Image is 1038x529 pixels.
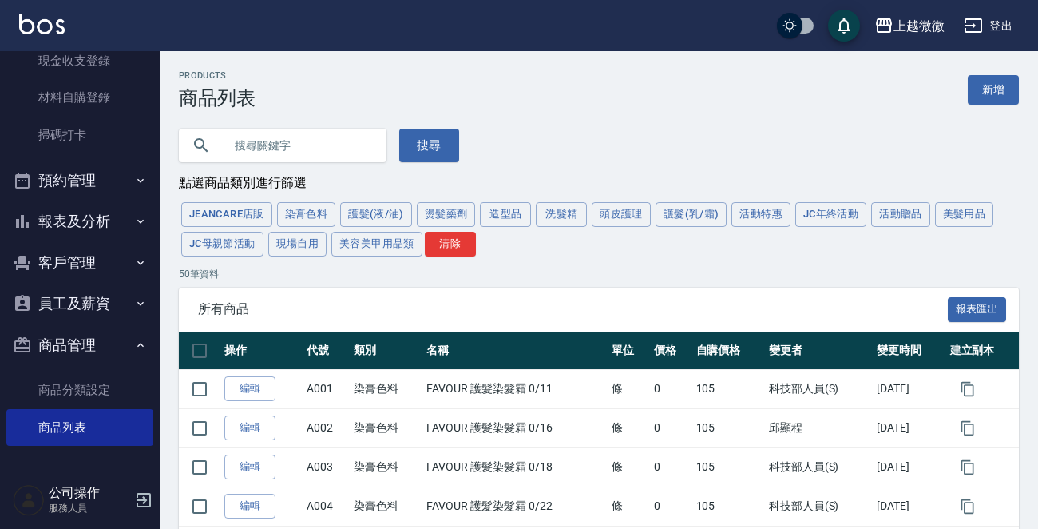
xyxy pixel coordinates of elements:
[399,129,459,162] button: 搜尋
[592,202,651,227] button: 頭皮護理
[303,408,350,447] td: A002
[179,87,256,109] h3: 商品列表
[179,70,256,81] h2: Products
[181,202,272,227] button: JeanCare店販
[220,332,303,370] th: 操作
[224,376,275,401] a: 編輯
[731,202,790,227] button: 活動特惠
[692,408,765,447] td: 105
[350,369,422,408] td: 染膏色料
[425,232,476,257] button: 清除
[656,202,727,227] button: 護髮(乳/霜)
[224,124,374,167] input: 搜尋關鍵字
[968,75,1019,105] a: 新增
[268,232,327,257] button: 現場自用
[608,369,650,408] td: 條
[179,267,1019,281] p: 50 筆資料
[873,332,945,370] th: 變更時間
[13,484,45,516] img: Person
[49,485,130,501] h5: 公司操作
[198,301,948,317] span: 所有商品
[650,408,692,447] td: 0
[828,10,860,42] button: save
[6,242,153,284] button: 客戶管理
[873,369,945,408] td: [DATE]
[6,160,153,201] button: 預約管理
[608,447,650,487] td: 條
[650,487,692,526] td: 0
[350,408,422,447] td: 染膏色料
[692,369,765,408] td: 105
[277,202,336,227] button: 染膏色料
[873,447,945,487] td: [DATE]
[19,14,65,34] img: Logo
[871,202,930,227] button: 活動贈品
[6,324,153,366] button: 商品管理
[422,447,608,487] td: FAVOUR 護髮染髮霜 0/18
[224,494,275,519] a: 編輯
[868,10,951,42] button: 上越微微
[6,79,153,116] a: 材料自購登錄
[946,332,1019,370] th: 建立副本
[765,408,873,447] td: 邱顯程
[957,11,1019,41] button: 登出
[49,501,130,515] p: 服務人員
[303,332,350,370] th: 代號
[350,332,422,370] th: 類別
[422,408,608,447] td: FAVOUR 護髮染髮霜 0/16
[303,447,350,487] td: A003
[417,202,476,227] button: 燙髮藥劑
[422,332,608,370] th: 名稱
[224,416,275,440] a: 編輯
[650,447,692,487] td: 0
[480,202,531,227] button: 造型品
[608,332,650,370] th: 單位
[873,408,945,447] td: [DATE]
[650,369,692,408] td: 0
[303,369,350,408] td: A001
[650,332,692,370] th: 價格
[935,202,994,227] button: 美髮用品
[536,202,587,227] button: 洗髮精
[873,487,945,526] td: [DATE]
[608,408,650,447] td: 條
[948,297,1007,322] button: 報表匯出
[303,487,350,526] td: A004
[692,332,765,370] th: 自購價格
[948,300,1007,316] a: 報表匯出
[608,487,650,526] td: 條
[765,332,873,370] th: 變更者
[765,447,873,487] td: 科技部人員(S)
[765,369,873,408] td: 科技部人員(S)
[350,487,422,526] td: 染膏色料
[692,487,765,526] td: 105
[181,232,263,257] button: JC母親節活動
[6,409,153,446] a: 商品列表
[422,487,608,526] td: FAVOUR 護髮染髮霜 0/22
[765,487,873,526] td: 科技部人員(S)
[893,16,945,36] div: 上越微微
[179,175,1019,192] div: 點選商品類別進行篩選
[331,232,422,257] button: 美容美甲用品類
[6,372,153,408] a: 商品分類設定
[795,202,866,227] button: JC年終活動
[6,283,153,324] button: 員工及薪資
[692,447,765,487] td: 105
[224,455,275,479] a: 編輯
[6,42,153,79] a: 現金收支登錄
[422,369,608,408] td: FAVOUR 護髮染髮霜 0/11
[350,447,422,487] td: 染膏色料
[340,202,412,227] button: 護髮(液/油)
[6,201,153,242] button: 報表及分析
[6,117,153,153] a: 掃碼打卡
